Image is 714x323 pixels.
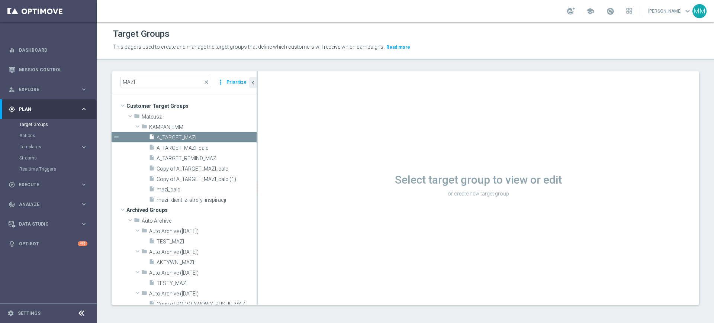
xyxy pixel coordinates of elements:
i: insert_drive_file [149,196,155,205]
div: +10 [78,241,87,246]
a: Settings [18,311,41,316]
div: Optibot [9,234,87,253]
span: KAMPANIEMM [149,124,257,130]
button: person_search Explore keyboard_arrow_right [8,87,88,93]
button: Read more [386,43,411,51]
a: Actions [19,133,77,139]
a: Dashboard [19,40,87,60]
span: A_TARGET_REMIND_MAZI [157,155,257,162]
span: Explore [19,87,80,92]
i: insert_drive_file [149,134,155,142]
h1: Select target group to view or edit [258,173,699,187]
i: track_changes [9,201,15,208]
span: Copy of A_TARGET_MAZI_calc (1) [157,176,257,183]
button: lightbulb Optibot +10 [8,241,88,247]
div: Dashboard [9,40,87,60]
i: folder [141,269,147,278]
span: Copy of A_TARGET_MAZI_calc [157,166,257,172]
i: person_search [9,86,15,93]
div: Analyze [9,201,80,208]
i: gps_fixed [9,106,15,113]
button: play_circle_outline Execute keyboard_arrow_right [8,182,88,188]
a: Target Groups [19,122,77,127]
i: chevron_left [250,79,257,86]
h1: Target Groups [113,29,170,39]
i: keyboard_arrow_right [80,106,87,113]
span: Plan [19,107,80,112]
div: Execute [9,181,80,188]
button: Data Studio keyboard_arrow_right [8,221,88,227]
i: play_circle_outline [9,181,15,188]
i: insert_drive_file [149,300,155,309]
i: settings [7,310,14,317]
input: Quick find group or folder [120,77,211,87]
i: folder [141,248,147,257]
span: mazi_calc [157,187,257,193]
div: Target Groups [19,119,96,130]
button: Prioritize [225,77,248,87]
i: lightbulb [9,240,15,247]
span: Customer Target Groups [126,101,257,111]
a: Streams [19,155,77,161]
span: This page is used to create and manage the target groups that define which customers will receive... [113,44,385,50]
i: keyboard_arrow_right [80,86,87,93]
a: [PERSON_NAME]keyboard_arrow_down [647,6,692,17]
button: track_changes Analyze keyboard_arrow_right [8,201,88,207]
i: insert_drive_file [149,165,155,174]
div: MM [692,4,707,18]
a: Mission Control [19,60,87,80]
i: keyboard_arrow_right [80,220,87,227]
span: Data Studio [19,222,80,226]
i: folder [134,217,140,226]
span: Auto Archive (2023-06-13) [149,291,257,297]
i: keyboard_arrow_right [80,143,87,151]
a: Realtime Triggers [19,166,77,172]
button: Mission Control [8,67,88,73]
i: insert_drive_file [149,280,155,288]
div: Actions [19,130,96,141]
span: Auto Archive (2023-05-03) [149,270,257,276]
i: insert_drive_file [149,144,155,153]
div: Data Studio [9,221,80,227]
i: insert_drive_file [149,259,155,267]
span: Execute [19,183,80,187]
span: A_TARGET_MAZI_calc [157,145,257,151]
span: Templates [20,145,73,149]
i: insert_drive_file [149,238,155,246]
span: Analyze [19,202,80,207]
span: Mateusz [142,114,257,120]
i: more_vert [217,77,224,87]
i: keyboard_arrow_right [80,201,87,208]
button: chevron_left [249,77,257,88]
div: Templates [19,141,96,152]
i: insert_drive_file [149,175,155,184]
span: TEST_MAZI [157,239,257,245]
button: Templates keyboard_arrow_right [19,144,88,150]
span: keyboard_arrow_down [684,7,692,15]
span: school [586,7,594,15]
i: folder [141,227,147,236]
span: Copy of PODSTAWOWY_PUSHE_MAZI [157,301,257,307]
span: mazi_klient_z_strefy_inspiracji [157,197,257,203]
span: Auto Archive [142,218,257,224]
button: gps_fixed Plan keyboard_arrow_right [8,106,88,112]
div: Explore [9,86,80,93]
div: Streams [19,152,96,164]
span: AKTYWNI_MAZI [157,259,257,266]
div: Templates [20,145,80,149]
i: folder [141,123,147,132]
i: equalizer [9,47,15,54]
span: Auto Archive (2023-04-13) [149,249,257,255]
p: or create new target group [258,190,699,197]
div: Plan [9,106,80,113]
span: TESTY_MAZI [157,280,257,287]
button: equalizer Dashboard [8,47,88,53]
